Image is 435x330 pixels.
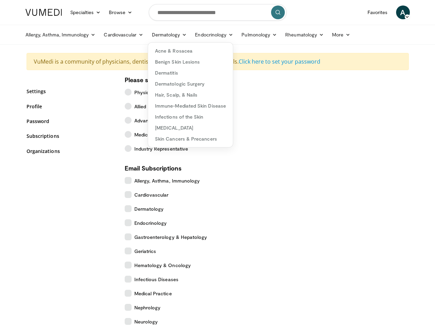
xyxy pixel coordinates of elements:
a: More [328,28,354,42]
span: Cardiovascular [134,191,169,198]
a: Allergy, Asthma, Immunology [21,28,100,42]
a: Settings [27,88,114,95]
a: Endocrinology [191,28,237,42]
span: Geriatrics [134,247,156,255]
strong: Please select your position [125,76,202,84]
img: VuMedi Logo [25,9,62,16]
a: Cardiovascular [100,28,147,42]
a: Favorites [363,5,392,19]
span: Gastroenterology & Hepatology [134,233,207,241]
a: Dermatitis [148,67,233,78]
a: Immune-Mediated Skin Disease [148,100,233,111]
span: Allied Health Professional [134,103,192,110]
span: Allergy, Asthma, Immunology [134,177,200,184]
span: Neurology [134,318,158,325]
a: Dermatologic Surgery [148,78,233,89]
a: Benign Skin Lesions [148,56,233,67]
a: Dermatology [148,28,191,42]
span: Medical Student [134,131,171,138]
a: Password [27,118,114,125]
span: Physician [134,89,156,96]
span: Advanced Practice Provider (APP) [134,117,211,124]
a: Infections of the Skin [148,111,233,122]
a: Profile [27,103,114,110]
input: Search topics, interventions [149,4,287,21]
strong: Email Subscriptions [125,164,182,172]
a: [MEDICAL_DATA] [148,122,233,133]
a: Specialties [66,5,105,19]
a: Hair, Scalp, & Nails [148,89,233,100]
span: Nephrology [134,304,161,311]
a: Subscriptions [27,132,114,140]
a: Skin Cancers & Precancers [148,133,233,144]
a: A [396,5,410,19]
span: Dermatology [134,205,164,212]
a: Rheumatology [281,28,328,42]
a: Acne & Rosacea [148,45,233,56]
a: Browse [105,5,136,19]
div: VuMedi is a community of physicians, dentists, and other clinical professionals. [27,53,409,70]
span: Hematology & Oncology [134,262,191,269]
span: Endocrinology [134,219,167,227]
a: Organizations [27,147,114,155]
a: Click here to set your password [239,58,320,65]
span: Industry Representative [134,145,188,152]
span: Infectious Diseases [134,276,178,283]
span: Medical Practice [134,290,172,297]
a: Pulmonology [237,28,281,42]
